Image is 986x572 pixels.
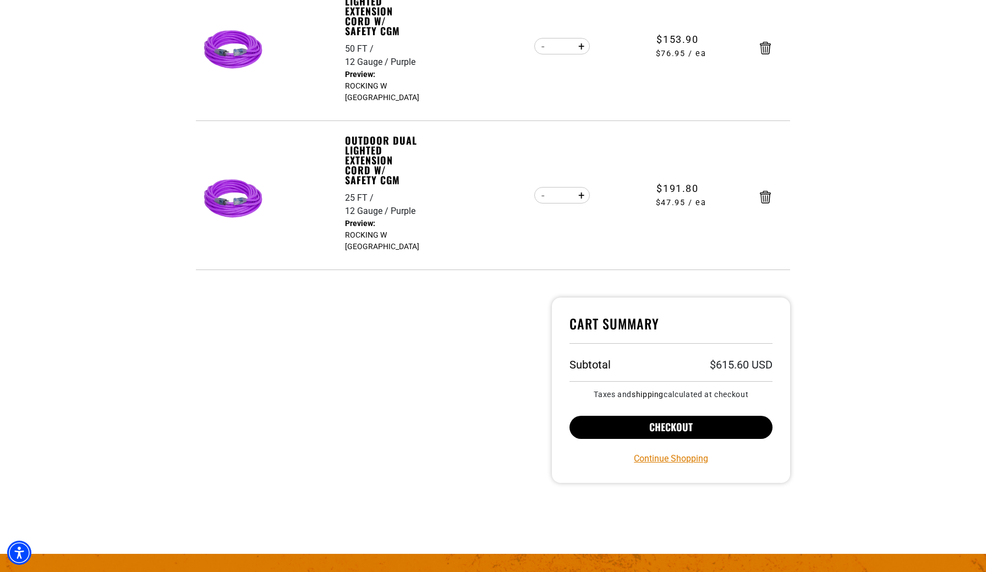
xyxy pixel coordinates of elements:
input: Quantity for Outdoor Dual Lighted Extension Cord w/ Safety CGM [551,37,573,56]
a: Continue Shopping [634,452,708,465]
div: Purple [391,56,415,69]
h4: Cart Summary [569,315,773,344]
span: $47.95 / ea [622,197,740,209]
a: Remove Outdoor Dual Lighted Extension Cord w/ Safety CGM - 25 FT / 12 Gauge / Purple [760,193,771,201]
span: $191.80 [656,181,698,196]
button: Checkout [569,416,773,439]
img: Purple [200,165,270,234]
img: Purple [200,16,270,85]
dd: ROCKING W [GEOGRAPHIC_DATA] [345,69,421,103]
div: 50 FT [345,42,376,56]
small: Taxes and calculated at checkout [569,391,773,398]
div: 12 Gauge [345,56,391,69]
a: Outdoor Dual Lighted Extension Cord w/ Safety CGM [345,135,421,185]
span: $76.95 / ea [622,48,740,60]
dd: ROCKING W [GEOGRAPHIC_DATA] [345,218,421,252]
a: shipping [632,390,664,399]
input: Quantity for Outdoor Dual Lighted Extension Cord w/ Safety CGM [551,186,573,205]
div: Purple [391,205,415,218]
a: Remove Outdoor Dual Lighted Extension Cord w/ Safety CGM - 50 FT / 12 Gauge / Purple [760,44,771,52]
p: $615.60 USD [710,359,773,370]
h3: Subtotal [569,359,611,370]
span: $153.90 [656,32,698,47]
div: Accessibility Menu [7,541,31,565]
div: 12 Gauge [345,205,391,218]
div: 25 FT [345,191,376,205]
